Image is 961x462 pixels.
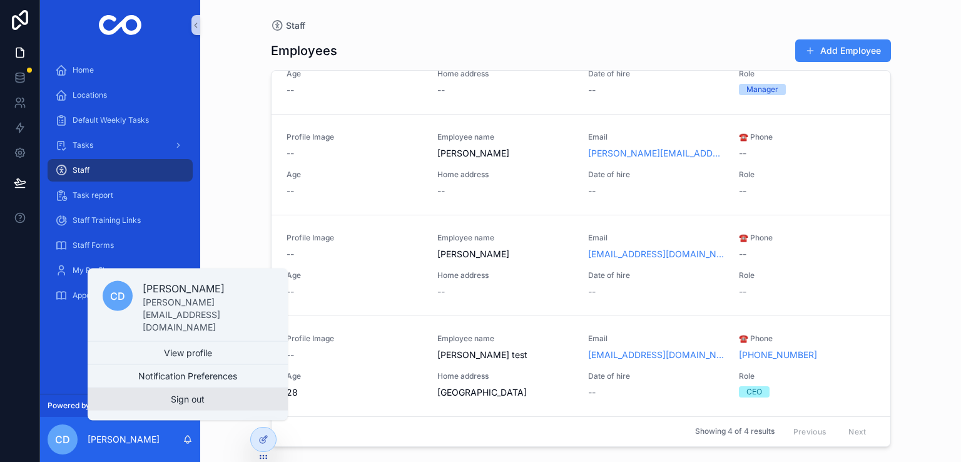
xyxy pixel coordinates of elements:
span: ☎️ Phone [739,233,875,243]
a: Task report [48,184,193,207]
a: Profile Image--Employee name[PERSON_NAME]Email[PERSON_NAME][EMAIL_ADDRESS][DOMAIN_NAME]☎️ Phone--... [272,114,890,215]
span: -- [437,185,445,197]
span: -- [739,285,746,298]
span: ☎️ Phone [739,334,875,344]
span: Locations [73,90,107,100]
span: -- [739,248,746,260]
span: -- [287,84,294,96]
span: Profile Image [287,132,422,142]
span: Staff [73,165,89,175]
span: Role [739,170,875,180]
span: [PERSON_NAME] test [437,349,573,361]
span: Age [287,170,422,180]
span: Age [287,69,422,79]
span: Employee name [437,233,573,243]
span: Powered by [48,401,90,411]
a: Tasks [48,134,193,157]
span: CD [110,289,125,304]
span: CD [55,432,70,447]
h1: Employees [271,42,337,59]
span: Email [588,233,724,243]
span: Profile Image [287,334,422,344]
span: Date of hire [588,170,724,180]
span: Email [588,334,724,344]
span: -- [287,185,294,197]
a: Profile Image--Employee name[PERSON_NAME] testEmail[EMAIL_ADDRESS][DOMAIN_NAME]☎️ Phone[PHONE_NUM... [272,316,890,416]
span: Staff Forms [73,240,114,250]
a: [PERSON_NAME][EMAIL_ADDRESS][DOMAIN_NAME] [588,147,724,160]
span: Employee name [437,334,573,344]
span: Task report [73,190,113,200]
span: Employee name [437,132,573,142]
span: 28 [287,386,422,399]
a: Locations [48,84,193,106]
a: Default Weekly Tasks [48,109,193,131]
span: Profile Image [287,233,422,243]
a: Staff Forms [48,234,193,257]
span: -- [437,285,445,298]
span: My Profile [73,265,109,275]
a: My Profile [48,259,193,282]
span: [GEOGRAPHIC_DATA] [437,386,573,399]
a: Home [48,59,193,81]
span: -- [588,84,596,96]
span: Tasks [73,140,93,150]
span: -- [739,185,746,197]
a: Powered by [40,394,200,417]
a: Profile Image--Employee name[PERSON_NAME]Email[EMAIL_ADDRESS][DOMAIN_NAME]☎️ Phone--Age--Home add... [272,215,890,316]
span: Date of hire [588,270,724,280]
button: Sign out [88,388,288,411]
span: -- [739,147,746,160]
span: Showing 4 of 4 results [695,426,775,436]
span: -- [287,285,294,298]
div: Manager [746,84,778,95]
div: CEO [746,386,762,398]
a: [EMAIL_ADDRESS][DOMAIN_NAME] [588,349,724,361]
a: Staff [48,159,193,182]
a: [EMAIL_ADDRESS][DOMAIN_NAME] [588,248,724,260]
span: -- [287,248,294,260]
span: -- [287,147,294,160]
span: Email [588,132,724,142]
p: [PERSON_NAME][EMAIL_ADDRESS][DOMAIN_NAME] [143,296,273,334]
span: -- [437,84,445,96]
span: Age [287,270,422,280]
a: Staff Training Links [48,209,193,232]
span: Appointments [73,290,121,300]
span: Role [739,69,875,79]
span: Staff [286,19,305,32]
span: Role [739,371,875,381]
span: Default Weekly Tasks [73,115,149,125]
span: Home address [437,170,573,180]
span: Home address [437,69,573,79]
a: Staff [271,19,305,32]
span: Home [73,65,94,75]
span: -- [588,285,596,298]
button: Add Employee [795,39,891,62]
span: -- [588,185,596,197]
span: ☎️ Phone [739,132,875,142]
p: [PERSON_NAME] [88,433,160,446]
span: Home address [437,270,573,280]
span: Home address [437,371,573,381]
span: -- [588,386,596,399]
span: Age [287,371,422,381]
span: [PERSON_NAME] [437,147,573,160]
a: View profile [88,342,288,364]
span: -- [287,349,294,361]
img: App logo [99,15,142,35]
p: [PERSON_NAME] [143,281,273,296]
a: Appointments [48,284,193,307]
span: Date of hire [588,371,724,381]
span: Role [739,270,875,280]
div: scrollable content [40,50,200,323]
span: Date of hire [588,69,724,79]
a: [PHONE_NUMBER] [739,349,817,361]
button: Notification Preferences [88,365,288,388]
span: Staff Training Links [73,215,141,225]
span: [PERSON_NAME] [437,248,573,260]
